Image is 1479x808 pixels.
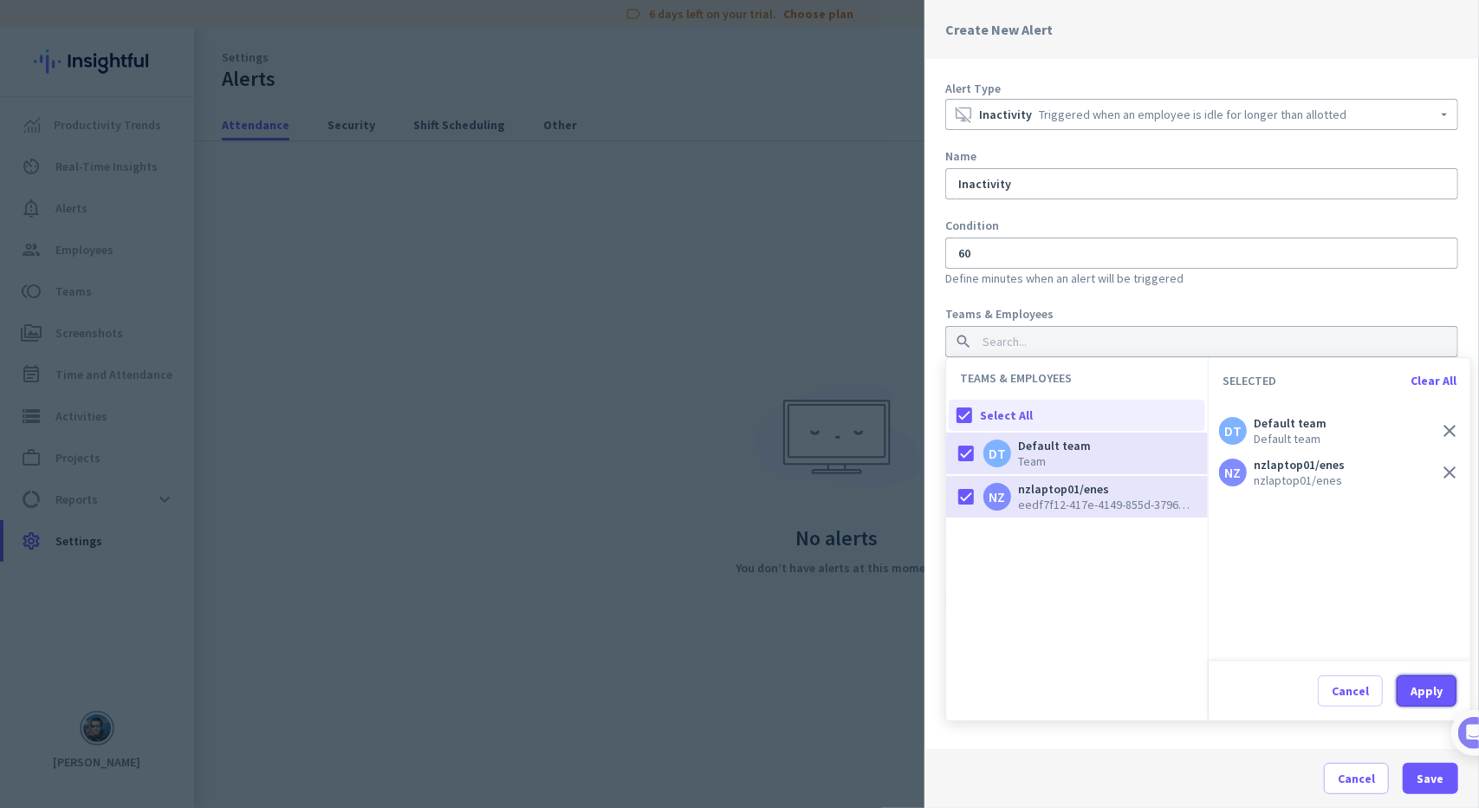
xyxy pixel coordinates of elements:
input: Search... [979,333,1414,350]
button: Clear all [1398,365,1469,396]
button: Cancel [1324,763,1389,794]
button: Help [173,541,260,610]
div: Cancel [1332,685,1369,697]
div: NZ [989,490,1006,504]
button: Cancel [1318,675,1383,707]
h1: Tasks [147,8,203,37]
p: About 10 minutes [221,228,329,246]
label: Condition [945,217,999,234]
span: nzlaptop01/enes [1254,457,1345,472]
div: 🎊 Welcome to Insightful! 🎊 [24,67,322,129]
button: Save [1403,763,1458,794]
input: Insert minutes here [955,244,1449,262]
button: Messages [87,541,173,610]
span: Team [1018,453,1091,469]
span: Default team [1254,431,1327,446]
div: 2Initial tracking settings and how to edit them [32,493,315,534]
div: DT [1224,424,1242,438]
i: close [1439,420,1460,441]
label: Teams & Employees [945,305,1054,323]
input: Enter a descriptive name for your alert [955,175,1449,192]
span: nzlaptop01/enes [1018,481,1194,497]
span: Selected [1223,375,1276,387]
div: DT [989,446,1006,460]
i: search [955,333,972,350]
button: Tasks [260,541,347,610]
span: Home [25,584,61,596]
div: Apply [1411,685,1443,697]
label: Name [945,147,976,165]
span: Select All [980,407,1033,424]
div: NZ [1225,466,1242,479]
div: Close [304,7,335,38]
span: Define minutes when an alert will be triggered [945,270,1184,286]
button: Add your employees [67,417,234,452]
span: Default team [1018,438,1091,453]
span: nzlaptop01/enes [1254,472,1345,488]
button: Apply [1397,675,1456,707]
p: Create New Alert [945,19,1053,40]
div: Teams & Employees [946,358,1208,398]
span: Help [203,584,230,596]
p: 4 steps [17,228,62,246]
label: Alert Type [945,80,1458,97]
span: Save [1417,770,1444,787]
div: You're just a few steps away from completing the essential app setup [24,129,322,171]
div: Add employees [67,302,294,319]
span: Cancel [1338,770,1375,787]
div: 1Add employees [32,296,315,323]
i: close [1439,462,1460,483]
div: Initial tracking settings and how to edit them [67,499,294,534]
div: Clear all [1411,375,1456,387]
img: Profile image for Tamara [62,181,89,209]
span: Tasks [284,584,321,596]
span: eedf7f12-417e-4149-855d-3796a478b6dd/enes [1018,497,1194,512]
div: It's time to add your employees! This is crucial since Insightful will start collecting their act... [67,330,302,403]
div: [PERSON_NAME] from Insightful [96,186,285,204]
span: Default team [1254,415,1327,431]
span: Messages [101,584,160,596]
